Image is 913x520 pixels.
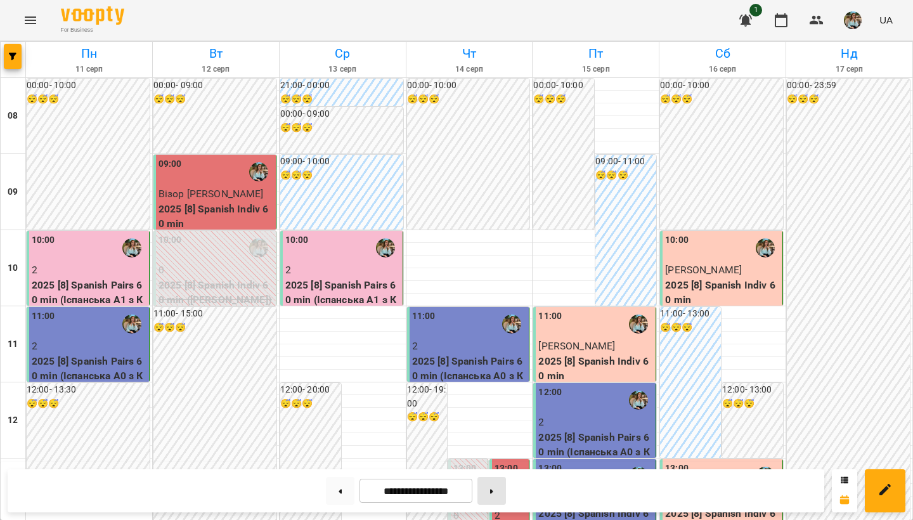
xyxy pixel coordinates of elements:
label: 11:00 [412,309,436,323]
h6: 😴😴😴 [280,93,403,107]
h6: 00:00 - 10:00 [660,79,783,93]
h6: 😴😴😴 [407,410,447,424]
h6: 16 серп [661,63,784,75]
h6: 😴😴😴 [660,93,783,107]
img: Киречук Валерія Володимирівна (і) [629,315,648,334]
img: Киречук Валерія Володимирівна (і) [502,315,521,334]
h6: Пт [534,44,657,63]
h6: 😴😴😴 [722,397,783,411]
span: [PERSON_NAME] [538,340,615,352]
img: Киречук Валерія Володимирівна (і) [249,238,268,257]
h6: 08 [8,109,18,123]
p: 2025 [8] Spanish Indiv 60 min [159,202,273,231]
label: 10:00 [32,233,55,247]
img: Киречук Валерія Володимирівна (і) [122,315,141,334]
button: UA [874,8,898,32]
label: 10:00 [159,233,182,247]
h6: 11 серп [28,63,150,75]
h6: 😴😴😴 [595,169,656,183]
p: 2025 [8] Spanish Pairs 60 min (Іспанська А0 з Киречук - парне ) [538,430,653,475]
h6: 09:00 - 10:00 [280,155,403,169]
h6: 😴😴😴 [280,169,403,183]
p: 2025 [8] Spanish Pairs 60 min (Іспанська А1 з Киречук - пара [PERSON_NAME] ) [285,278,400,337]
h6: 😴😴😴 [27,93,150,107]
p: 2025 [8] Spanish Indiv 60 min ([PERSON_NAME]) [159,278,273,308]
h6: 21:00 - 00:00 [280,79,403,93]
h6: Сб [661,44,784,63]
span: Візор [PERSON_NAME] [159,188,264,200]
h6: 09 [8,185,18,199]
h6: 12 серп [155,63,277,75]
h6: Чт [408,44,531,63]
h6: 13 серп [282,63,404,75]
h6: 00:00 - 09:00 [153,79,276,93]
p: 2 [32,263,146,278]
label: 10:00 [285,233,309,247]
h6: 00:00 - 10:00 [407,79,530,93]
h6: 00:00 - 23:59 [787,79,910,93]
h6: 😴😴😴 [280,121,403,135]
span: For Business [61,26,124,34]
h6: Нд [788,44,910,63]
h6: Ср [282,44,404,63]
p: 0 [159,263,273,278]
span: 1 [749,4,762,16]
h6: Пн [28,44,150,63]
p: 2025 [8] Spanish Pairs 60 min (Іспанська А0 з Киречук - парне ) [412,354,527,399]
h6: 00:00 - 10:00 [27,79,150,93]
h6: Вт [155,44,277,63]
p: 2 [32,339,146,354]
h6: 09:00 - 11:00 [595,155,656,169]
img: Voopty Logo [61,6,124,25]
h6: 12:00 - 19:00 [407,383,447,410]
h6: 😴😴😴 [153,321,276,335]
h6: 12 [8,413,18,427]
h6: 12:00 - 20:00 [280,383,341,397]
p: 2 [412,339,527,354]
h6: 11:00 - 15:00 [153,307,276,321]
label: 09:00 [159,157,182,171]
img: 856b7ccd7d7b6bcc05e1771fbbe895a7.jfif [844,11,862,29]
h6: 😴😴😴 [153,93,276,107]
h6: 12:00 - 13:30 [27,383,150,397]
p: 2025 [8] Spanish Indiv 60 min [538,354,653,384]
span: UA [879,13,893,27]
h6: 😴😴😴 [27,397,150,411]
h6: 😴😴😴 [280,397,341,411]
h6: 😴😴😴 [407,93,530,107]
h6: 12:00 - 13:00 [722,383,783,397]
h6: 😴😴😴 [533,93,594,107]
p: 2 [285,263,400,278]
button: Menu [15,5,46,36]
h6: 00:00 - 10:00 [533,79,594,93]
label: 10:00 [665,233,689,247]
span: [PERSON_NAME] [665,264,742,276]
h6: 14 серп [408,63,531,75]
p: 2025 [8] Spanish Pairs 60 min (Іспанська А1 з Киречук - пара [PERSON_NAME] ) [32,278,146,337]
h6: 😴😴😴 [787,93,910,107]
h6: 10 [8,261,18,275]
h6: 😴😴😴 [660,321,721,335]
h6: 11 [8,337,18,351]
img: Киречук Валерія Володимирівна (і) [629,391,648,410]
p: 2 [538,415,653,430]
p: 2025 [8] Spanish Pairs 60 min (Іспанська А0 з Киречук - парне ) [32,354,146,399]
h6: 15 серп [534,63,657,75]
label: 11:00 [538,309,562,323]
img: Киречук Валерія Володимирівна (і) [122,238,141,257]
label: 11:00 [32,309,55,323]
p: 2025 [8] Spanish Indiv 60 min [665,278,780,308]
img: Киречук Валерія Володимирівна (і) [376,238,395,257]
img: Киречук Валерія Володимирівна (і) [756,238,775,257]
img: Киречук Валерія Володимирівна (і) [249,162,268,181]
h6: 11:00 - 13:00 [660,307,721,321]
